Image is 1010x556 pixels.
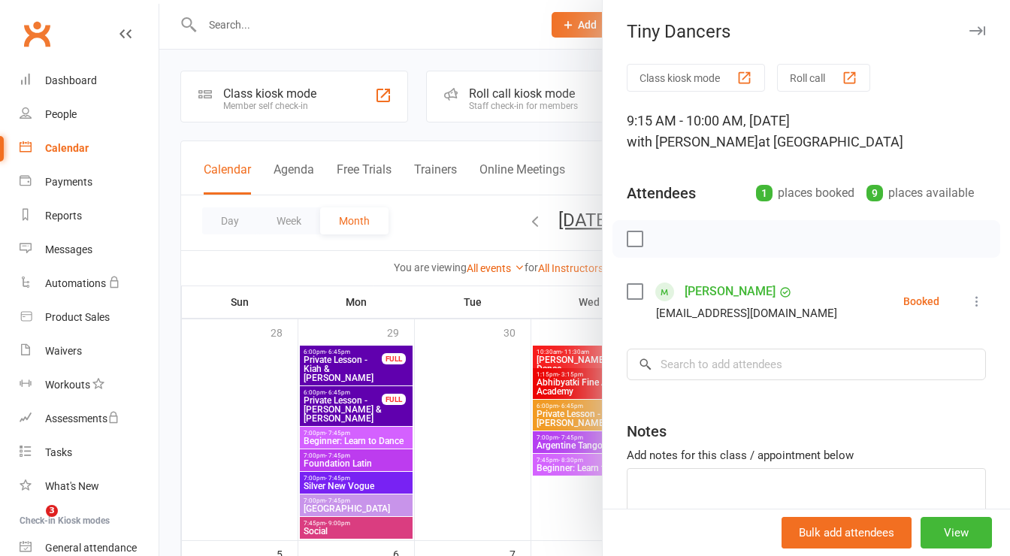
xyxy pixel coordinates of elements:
div: Dashboard [45,74,97,86]
button: View [921,517,992,548]
div: 9:15 AM - 10:00 AM, [DATE] [627,110,986,153]
div: Notes [627,421,667,442]
a: Workouts [20,368,159,402]
div: Workouts [45,379,90,391]
button: Roll call [777,64,870,92]
a: Assessments [20,402,159,436]
a: Calendar [20,131,159,165]
button: Class kiosk mode [627,64,765,92]
iframe: Intercom live chat [15,505,51,541]
a: What's New [20,470,159,503]
div: [EMAIL_ADDRESS][DOMAIN_NAME] [656,304,837,323]
div: Tiny Dancers [603,21,1010,42]
div: Attendees [627,183,696,204]
a: [PERSON_NAME] [685,280,776,304]
div: places available [866,183,974,204]
span: 3 [46,505,58,517]
span: at [GEOGRAPHIC_DATA] [758,134,903,150]
a: Payments [20,165,159,199]
div: Messages [45,243,92,255]
div: Calendar [45,142,89,154]
div: 1 [756,185,773,201]
a: People [20,98,159,131]
div: Product Sales [45,311,110,323]
div: People [45,108,77,120]
div: General attendance [45,542,137,554]
div: Waivers [45,345,82,357]
div: Booked [903,296,939,307]
a: Clubworx [18,15,56,53]
a: Messages [20,233,159,267]
div: Automations [45,277,106,289]
span: with [PERSON_NAME] [627,134,758,150]
div: Assessments [45,412,119,425]
button: Bulk add attendees [782,517,912,548]
a: Product Sales [20,301,159,334]
a: Automations [20,267,159,301]
div: Tasks [45,446,72,458]
div: What's New [45,480,99,492]
div: Payments [45,176,92,188]
div: places booked [756,183,854,204]
a: Tasks [20,436,159,470]
div: 9 [866,185,883,201]
input: Search to add attendees [627,349,986,380]
div: Reports [45,210,82,222]
div: Add notes for this class / appointment below [627,446,986,464]
a: Dashboard [20,64,159,98]
a: Waivers [20,334,159,368]
a: Reports [20,199,159,233]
